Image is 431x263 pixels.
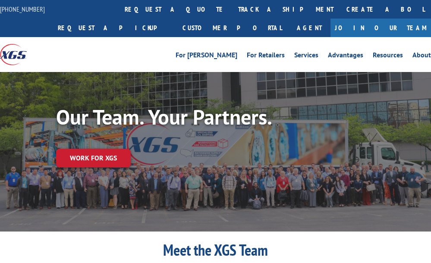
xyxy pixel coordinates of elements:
a: Join Our Team [330,19,431,37]
a: For [PERSON_NAME] [176,52,237,61]
a: Agent [288,19,330,37]
a: Customer Portal [176,19,288,37]
a: About [412,52,431,61]
a: Work for XGS [56,149,131,167]
h1: Meet the XGS Team [43,242,388,262]
a: Request a pickup [51,19,176,37]
a: Advantages [328,52,363,61]
h1: Our Team. Your Partners. [56,106,315,131]
a: Services [294,52,318,61]
a: For Retailers [247,52,285,61]
a: Resources [373,52,403,61]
